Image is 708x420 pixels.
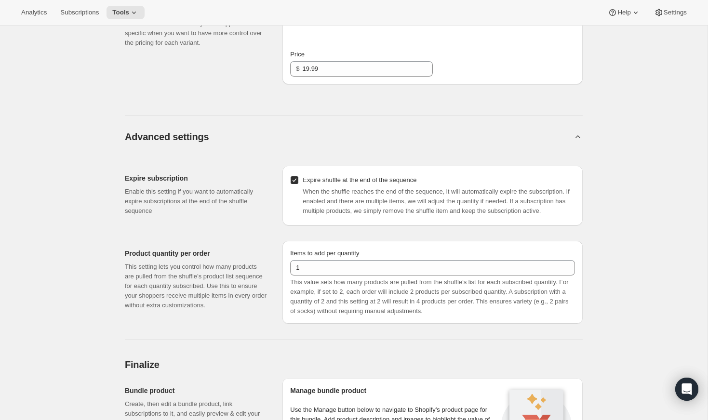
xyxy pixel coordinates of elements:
h2: Advanced settings [125,131,209,143]
p: Enable this setting if you want to automatically expire subscriptions at the end of the shuffle s... [125,187,267,216]
button: Subscriptions [54,6,105,19]
p: This setting lets you control how many products are pulled from the shuffle’s product list sequen... [125,262,267,310]
button: Settings [648,6,693,19]
span: Items to add per quantity [290,249,359,257]
span: Settings [664,9,687,16]
span: $ [296,65,299,72]
span: Subscriptions [60,9,99,16]
span: Tools [112,9,129,16]
h2: Product quantity per order [125,249,267,258]
button: Help [602,6,646,19]
span: This value sets how many products are pulled from the shuffle’s list for each subscribed quantity... [290,278,568,315]
button: Advanced settings [125,131,573,143]
h2: Finalize [125,359,583,370]
span: Help [617,9,630,16]
span: Expire shuffle at the end of the sequence [303,176,416,184]
h2: Expire subscription [125,173,267,183]
span: Price [290,51,305,58]
button: Tools [107,6,145,19]
h2: Bundle product [125,386,267,395]
span: Analytics [21,9,47,16]
span: When the shuffle reaches the end of the sequence, it will automatically expire the subscription. ... [303,188,569,214]
input: 10.00 [303,61,418,77]
h2: Manage bundle product [290,386,498,395]
button: Analytics [15,6,53,19]
div: Open Intercom Messenger [675,378,698,401]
